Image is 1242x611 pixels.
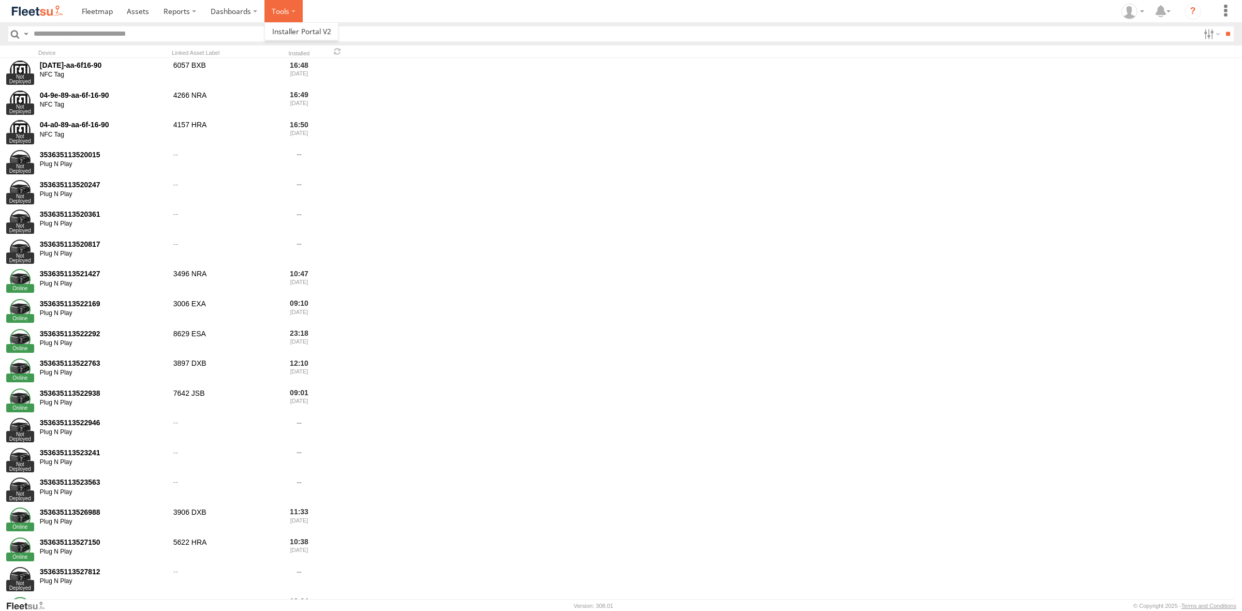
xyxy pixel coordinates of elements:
div: 5622 HRA [172,536,275,564]
div: 16:49 [DATE] [279,89,319,117]
div: Plug N Play [40,339,166,348]
div: 16:48 [DATE] [279,59,319,87]
div: 4266 NRA [172,89,275,117]
div: 3496 NRA [172,268,275,296]
div: NFC Tag [40,131,166,139]
a: Terms and Conditions [1181,603,1236,609]
div: 6057 BXB [172,59,275,87]
span: Refresh [331,47,344,56]
div: 353635113526988 [40,508,166,517]
div: 12:10 [DATE] [279,357,319,385]
a: Visit our Website [6,601,53,611]
div: Plug N Play [40,458,166,467]
div: Installed [279,51,319,56]
div: 353635113527812 [40,567,166,576]
div: 10:38 [DATE] [279,536,319,564]
div: 3006 EXA [172,297,275,325]
div: 09:01 [DATE] [279,387,319,415]
div: 09:10 [DATE] [279,297,319,325]
div: NFC Tag [40,71,166,79]
div: 353635113522292 [40,329,166,338]
div: 353635113522946 [40,418,166,427]
div: 4157 HRA [172,119,275,147]
div: 353635113522938 [40,389,166,398]
label: Search Filter Options [1200,26,1222,41]
img: fleetsu-logo-horizontal.svg [10,4,64,18]
div: 353635113522763 [40,359,166,368]
div: Plug N Play [40,399,166,407]
div: 10:47 [DATE] [279,268,319,296]
div: 353635113520817 [40,240,166,249]
div: Device [38,49,168,56]
div: Linked Asset Label [172,49,275,56]
div: 353635113523241 [40,448,166,457]
div: 353635113528067 [40,597,166,606]
div: 3897 DXB [172,357,275,385]
div: Plug N Play [40,190,166,199]
div: 353635113520361 [40,210,166,219]
div: Plug N Play [40,280,166,288]
div: Aasif Ayoob [1118,4,1148,19]
div: Plug N Play [40,309,166,318]
label: Search Query [22,26,30,41]
div: NFC Tag [40,101,166,109]
div: Plug N Play [40,369,166,377]
div: 353635113521427 [40,269,166,278]
i: ? [1185,3,1201,20]
div: Version: 308.01 [574,603,613,609]
div: Plug N Play [40,428,166,437]
div: Plug N Play [40,220,166,228]
div: 7642 JSB [172,387,275,415]
div: Plug N Play [40,250,166,258]
div: © Copyright 2025 - [1133,603,1236,609]
div: 04-a0-89-aa-6f-16-90 [40,120,166,129]
div: 353635113527150 [40,538,166,547]
div: 16:50 [DATE] [279,119,319,147]
div: 353635113520015 [40,150,166,159]
div: 04-9e-89-aa-6f-16-90 [40,91,166,100]
div: Plug N Play [40,518,166,526]
div: 353635113522169 [40,299,166,308]
div: Plug N Play [40,488,166,497]
div: 353635113520247 [40,180,166,189]
div: 8629 ESA [172,327,275,355]
div: Plug N Play [40,160,166,169]
div: 23:18 [DATE] [279,327,319,355]
div: 11:33 [DATE] [279,506,319,534]
div: [DATE]-aa-6f16-90 [40,61,166,70]
div: Plug N Play [40,548,166,556]
div: 353635113523563 [40,478,166,487]
div: 3906 DXB [172,506,275,534]
div: Plug N Play [40,577,166,586]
